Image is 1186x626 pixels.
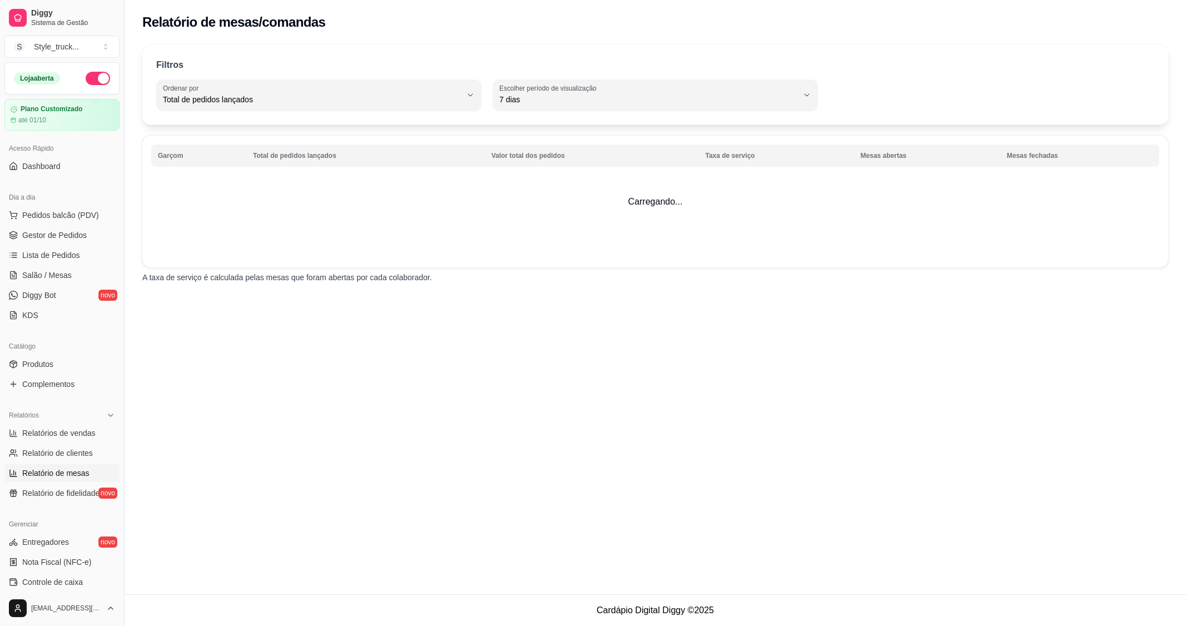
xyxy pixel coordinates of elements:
p: Filtros [156,58,183,72]
td: Carregando... [142,136,1168,267]
div: Gerenciar [4,515,120,533]
span: Relatório de clientes [22,448,93,459]
button: Escolher período de visualização7 dias [493,80,818,111]
span: [EMAIL_ADDRESS][DOMAIN_NAME] [31,604,102,613]
a: Relatórios de vendas [4,424,120,442]
span: Salão / Mesas [22,270,72,281]
a: Relatório de clientes [4,444,120,462]
div: Catálogo [4,337,120,355]
span: Entregadores [22,536,69,548]
div: Loja aberta [14,72,60,85]
span: Produtos [22,359,53,370]
span: Lista de Pedidos [22,250,80,261]
a: Salão / Mesas [4,266,120,284]
span: S [14,41,25,52]
span: 7 dias [499,94,798,105]
label: Ordenar por [163,83,202,93]
a: KDS [4,306,120,324]
a: Diggy Botnovo [4,286,120,304]
span: Complementos [22,379,75,390]
button: Select a team [4,36,120,58]
a: Dashboard [4,157,120,175]
span: Gestor de Pedidos [22,230,87,241]
a: Nota Fiscal (NFC-e) [4,553,120,571]
span: Relatórios de vendas [22,428,96,439]
a: Plano Customizadoaté 01/10 [4,99,120,131]
span: Diggy [31,8,115,18]
span: Relatórios [9,411,39,420]
span: Relatório de mesas [22,468,90,479]
span: Total de pedidos lançados [163,94,462,105]
button: [EMAIL_ADDRESS][DOMAIN_NAME] [4,595,120,622]
span: Controle de caixa [22,577,83,588]
button: Ordenar porTotal de pedidos lançados [156,80,482,111]
a: Controle de caixa [4,573,120,591]
h2: Relatório de mesas/comandas [142,13,325,31]
span: Pedidos balcão (PDV) [22,210,99,221]
a: Entregadoresnovo [4,533,120,551]
span: Dashboard [22,161,61,172]
article: Plano Customizado [21,105,82,113]
label: Escolher período de visualização [499,83,600,93]
span: Sistema de Gestão [31,18,115,27]
article: até 01/10 [18,116,46,125]
p: A taxa de serviço é calculada pelas mesas que foram abertas por cada colaborador. [142,272,1168,283]
span: Relatório de fidelidade [22,488,100,499]
a: Lista de Pedidos [4,246,120,264]
a: Relatório de mesas [4,464,120,482]
div: Dia a dia [4,188,120,206]
span: KDS [22,310,38,321]
span: Diggy Bot [22,290,56,301]
a: Complementos [4,375,120,393]
div: Style_truck ... [34,41,79,52]
span: Nota Fiscal (NFC-e) [22,557,91,568]
footer: Cardápio Digital Diggy © 2025 [125,594,1186,626]
a: DiggySistema de Gestão [4,4,120,31]
button: Alterar Status [86,72,110,85]
button: Pedidos balcão (PDV) [4,206,120,224]
a: Relatório de fidelidadenovo [4,484,120,502]
a: Gestor de Pedidos [4,226,120,244]
div: Acesso Rápido [4,140,120,157]
a: Produtos [4,355,120,373]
